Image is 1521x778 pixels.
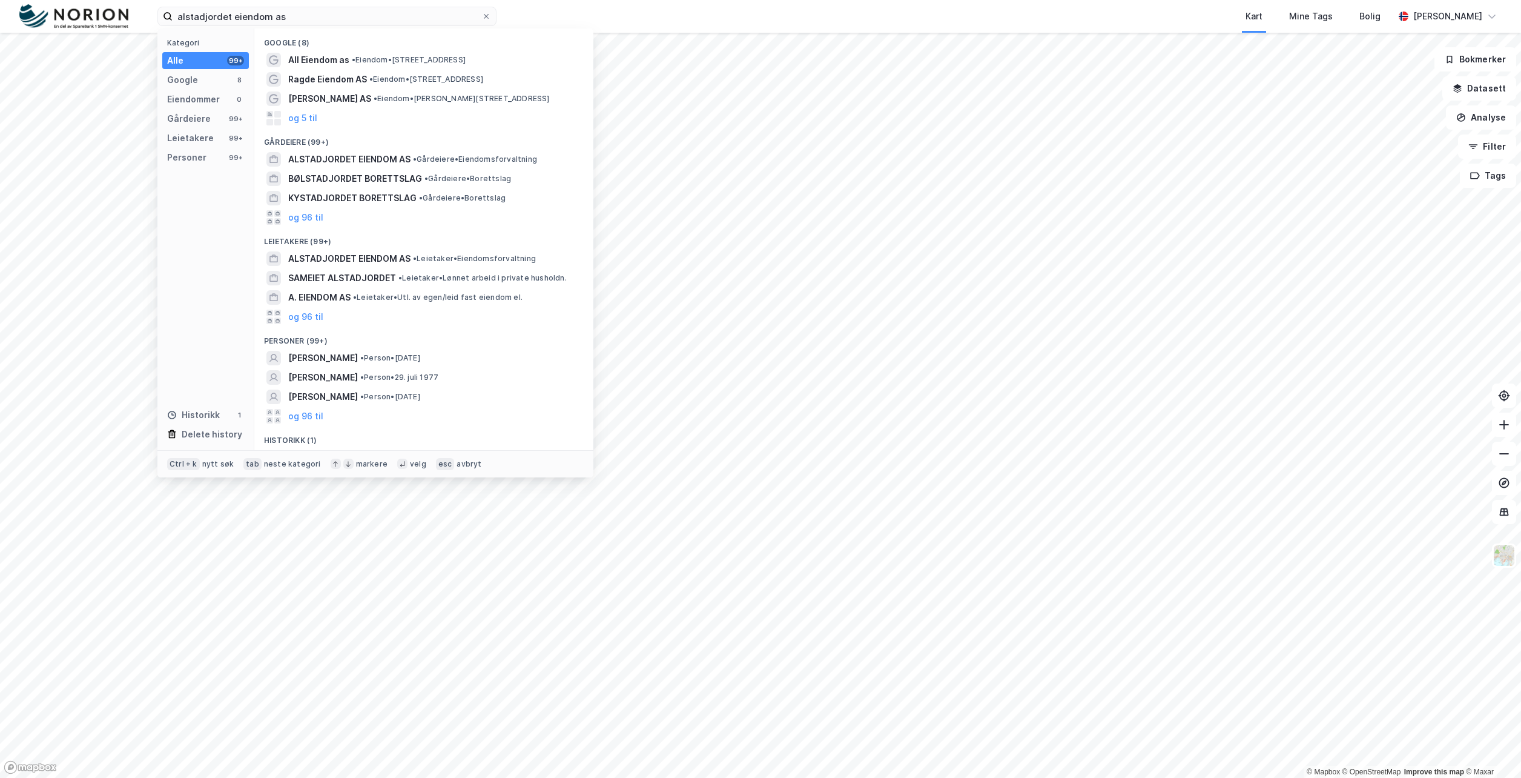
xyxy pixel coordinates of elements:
[167,150,206,165] div: Personer
[167,408,220,422] div: Historikk
[436,458,455,470] div: esc
[369,75,373,84] span: •
[227,114,244,124] div: 99+
[288,409,323,424] button: og 96 til
[254,227,593,249] div: Leietakere (99+)
[419,193,506,203] span: Gårdeiere • Borettslag
[356,459,388,469] div: markere
[360,392,364,401] span: •
[254,426,593,448] div: Historikk (1)
[1289,9,1333,24] div: Mine Tags
[167,53,183,68] div: Alle
[413,155,417,164] span: •
[374,94,550,104] span: Eiendom • [PERSON_NAME][STREET_ADDRESS]
[1458,135,1516,159] button: Filter
[1246,9,1262,24] div: Kart
[202,459,234,469] div: nytt søk
[1460,720,1521,778] div: Kontrollprogram for chat
[182,427,242,442] div: Delete history
[360,373,438,382] span: Person • 29. juli 1977
[413,254,417,263] span: •
[360,353,420,363] span: Person • [DATE]
[419,193,423,202] span: •
[1460,164,1516,188] button: Tags
[234,410,244,420] div: 1
[288,72,367,87] span: Ragde Eiendom AS
[288,290,351,305] span: A. EIENDOM AS
[288,191,417,205] span: KYSTADJORDET BORETTSLAG
[360,353,364,362] span: •
[352,55,466,65] span: Eiendom • [STREET_ADDRESS]
[288,91,371,106] span: [PERSON_NAME] AS
[1307,768,1340,776] a: Mapbox
[353,293,357,302] span: •
[360,392,420,402] span: Person • [DATE]
[1404,768,1464,776] a: Improve this map
[288,111,317,125] button: og 5 til
[398,273,402,282] span: •
[254,28,593,50] div: Google (8)
[288,210,323,225] button: og 96 til
[167,38,249,47] div: Kategori
[288,271,396,285] span: SAMEIET ALSTADJORDET
[1493,544,1516,567] img: Z
[167,458,200,470] div: Ctrl + k
[1460,720,1521,778] iframe: Chat Widget
[4,760,57,774] a: Mapbox homepage
[234,75,244,85] div: 8
[254,327,593,348] div: Personer (99+)
[167,73,198,87] div: Google
[413,254,536,264] span: Leietaker • Eiendomsforvaltning
[352,55,355,64] span: •
[288,370,358,385] span: [PERSON_NAME]
[227,56,244,65] div: 99+
[457,459,481,469] div: avbryt
[288,310,323,324] button: og 96 til
[19,4,128,29] img: norion-logo.80e7a08dc31c2e691866.png
[288,171,422,186] span: BØLSTADJORDET BORETTSLAG
[234,95,244,104] div: 0
[1413,9,1482,24] div: [PERSON_NAME]
[173,7,481,25] input: Søk på adresse, matrikkel, gårdeiere, leietakere eller personer
[1342,768,1401,776] a: OpenStreetMap
[288,390,358,404] span: [PERSON_NAME]
[360,373,364,382] span: •
[254,128,593,150] div: Gårdeiere (99+)
[374,94,377,103] span: •
[288,53,349,67] span: All Eiendom as
[227,133,244,143] div: 99+
[413,155,537,164] span: Gårdeiere • Eiendomsforvaltning
[167,111,211,126] div: Gårdeiere
[1442,76,1516,101] button: Datasett
[167,92,220,107] div: Eiendommer
[398,273,567,283] span: Leietaker • Lønnet arbeid i private husholdn.
[227,153,244,162] div: 99+
[243,458,262,470] div: tab
[424,174,428,183] span: •
[167,131,214,145] div: Leietakere
[288,251,411,266] span: ALSTADJORDET EIENDOM AS
[288,152,411,167] span: ALSTADJORDET EIENDOM AS
[1359,9,1381,24] div: Bolig
[1446,105,1516,130] button: Analyse
[369,75,483,84] span: Eiendom • [STREET_ADDRESS]
[1434,47,1516,71] button: Bokmerker
[353,293,523,302] span: Leietaker • Utl. av egen/leid fast eiendom el.
[264,459,321,469] div: neste kategori
[424,174,511,184] span: Gårdeiere • Borettslag
[288,351,358,365] span: [PERSON_NAME]
[410,459,426,469] div: velg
